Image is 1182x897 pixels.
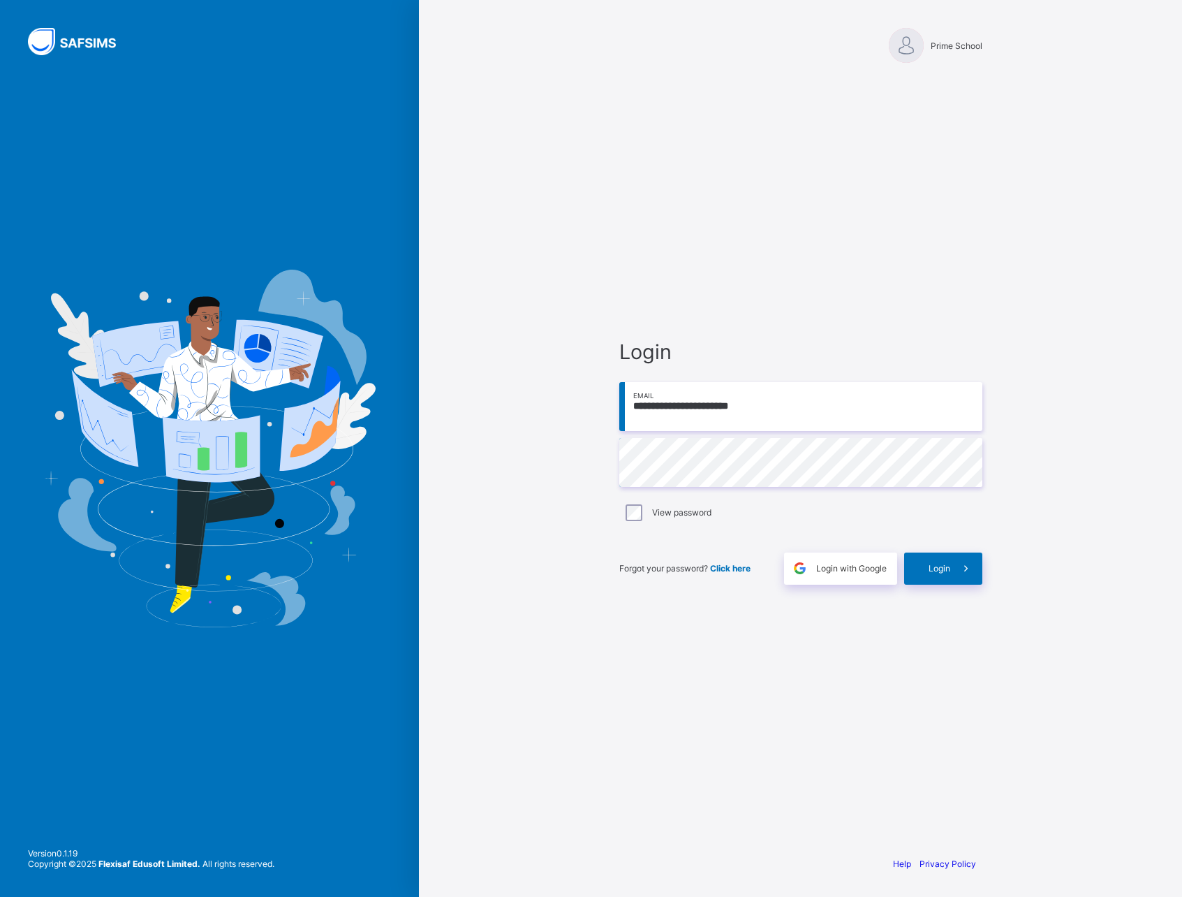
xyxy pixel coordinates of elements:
a: Click here [710,563,751,574]
span: Prime School [931,41,982,51]
span: Copyright © 2025 All rights reserved. [28,859,274,869]
span: Login with Google [816,563,887,574]
label: View password [652,507,711,518]
strong: Flexisaf Edusoft Limited. [98,859,200,869]
img: google.396cfc9801f0270233282035f929180a.svg [792,560,808,576]
a: Privacy Policy [919,859,976,869]
span: Version 0.1.19 [28,848,274,859]
span: Login [929,563,950,574]
span: Login [619,340,982,364]
img: Hero Image [43,270,376,627]
span: Forgot your password? [619,563,751,574]
a: Help [893,859,911,869]
img: SAFSIMS Logo [28,28,133,55]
